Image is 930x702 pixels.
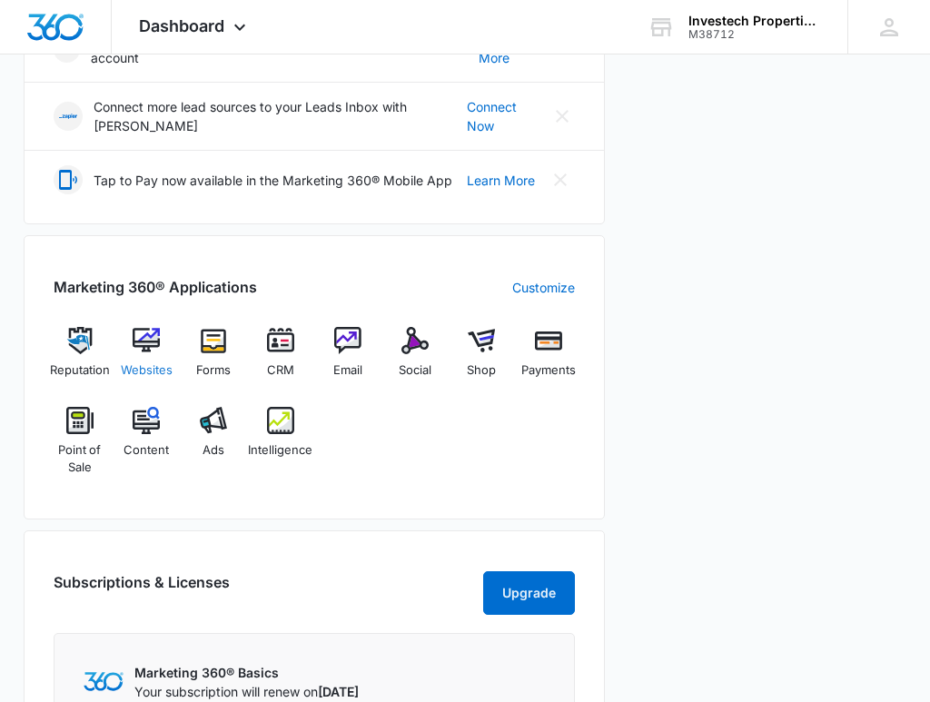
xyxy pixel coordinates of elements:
[318,684,359,699] span: [DATE]
[389,327,441,392] a: Social
[688,28,821,41] div: account id
[549,102,575,131] button: Close
[546,165,575,194] button: Close
[322,327,374,392] a: Email
[248,441,312,460] span: Intelligence
[196,361,231,380] span: Forms
[120,327,173,392] a: Websites
[54,407,106,489] a: Point of Sale
[333,361,362,380] span: Email
[267,361,294,380] span: CRM
[134,682,359,701] p: Your subscription will renew on
[483,571,575,615] button: Upgrade
[187,407,240,489] a: Ads
[139,16,224,35] span: Dashboard
[467,97,538,135] a: Connect Now
[187,327,240,392] a: Forms
[94,97,467,135] p: Connect more lead sources to your Leads Inbox with [PERSON_NAME]
[512,278,575,297] a: Customize
[120,407,173,489] a: Content
[203,441,224,460] span: Ads
[522,327,575,392] a: Payments
[50,361,110,380] span: Reputation
[54,571,230,608] h2: Subscriptions & Licenses
[467,171,535,190] a: Learn More
[254,407,307,489] a: Intelligence
[688,14,821,28] div: account name
[521,361,576,380] span: Payments
[54,276,257,298] h2: Marketing 360® Applications
[121,361,173,380] span: Websites
[455,327,508,392] a: Shop
[399,361,431,380] span: Social
[54,441,106,477] span: Point of Sale
[94,171,452,190] p: Tap to Pay now available in the Marketing 360® Mobile App
[54,327,106,392] a: Reputation
[467,361,496,380] span: Shop
[84,672,124,691] img: Marketing 360 Logo
[124,441,169,460] span: Content
[134,663,359,682] p: Marketing 360® Basics
[254,327,307,392] a: CRM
